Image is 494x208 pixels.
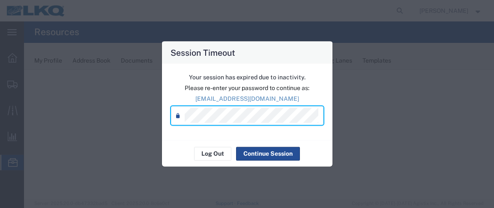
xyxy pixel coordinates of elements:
[194,147,231,160] button: Log Out
[171,46,235,58] h4: Session Timeout
[236,147,300,160] button: Continue Session
[171,94,323,103] p: [EMAIL_ADDRESS][DOMAIN_NAME]
[171,83,323,92] p: Please re-enter your password to continue as:
[171,72,323,81] p: Your session has expired due to inactivity.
